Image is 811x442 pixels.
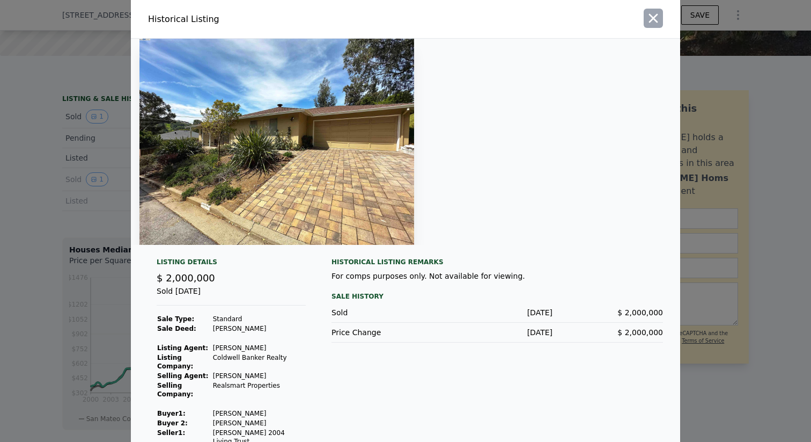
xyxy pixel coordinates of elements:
div: Historical Listing [148,13,401,26]
div: Sale History [331,290,663,303]
td: Coldwell Banker Realty [212,353,306,371]
div: Listing Details [157,258,306,271]
strong: Selling Company: [157,382,193,398]
span: $ 2,000,000 [157,272,215,284]
div: [DATE] [442,307,552,318]
div: For comps purposes only. Not available for viewing. [331,271,663,281]
div: Sold [DATE] [157,286,306,306]
strong: Sale Deed: [157,325,196,332]
td: [PERSON_NAME] [212,343,306,353]
td: [PERSON_NAME] [212,324,306,334]
td: Realsmart Properties [212,381,306,399]
strong: Listing Agent: [157,344,208,352]
strong: Selling Agent: [157,372,209,380]
img: Property Img [139,39,414,245]
strong: Listing Company: [157,354,193,370]
strong: Sale Type: [157,315,194,323]
td: Standard [212,314,306,324]
td: [PERSON_NAME] [212,371,306,381]
span: $ 2,000,000 [617,308,663,317]
div: Sold [331,307,442,318]
td: [PERSON_NAME] [212,418,306,428]
div: Price Change [331,327,442,338]
div: Historical Listing remarks [331,258,663,266]
strong: Seller 1 : [157,429,185,437]
td: [PERSON_NAME] [212,409,306,418]
span: $ 2,000,000 [617,328,663,337]
strong: Buyer 1 : [157,410,186,417]
div: [DATE] [442,327,552,338]
strong: Buyer 2: [157,419,188,427]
